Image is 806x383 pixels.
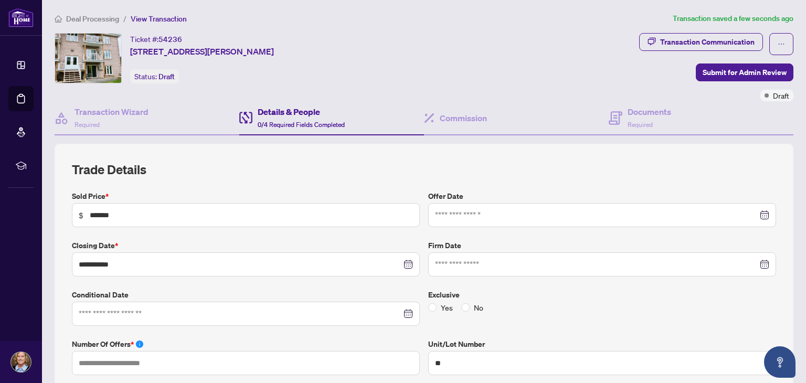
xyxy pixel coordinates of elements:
span: [STREET_ADDRESS][PERSON_NAME] [130,45,274,58]
span: $ [79,209,83,221]
img: IMG-X12402585_1.jpg [55,34,121,83]
span: No [470,302,487,313]
span: Draft [773,90,789,101]
h4: Details & People [258,105,345,118]
button: Submit for Admin Review [696,63,793,81]
span: 54236 [158,35,182,44]
label: Offer Date [428,190,776,202]
span: home [55,15,62,23]
img: logo [8,8,34,27]
span: Required [75,121,100,129]
article: Transaction saved a few seconds ago [673,13,793,25]
h4: Commission [440,112,487,124]
label: Unit/Lot Number [428,338,776,350]
button: Open asap [764,346,796,378]
button: Transaction Communication [639,33,763,51]
label: Number of offers [72,338,420,350]
li: / [123,13,126,25]
label: Conditional Date [72,289,420,301]
label: Exclusive [428,289,776,301]
h4: Transaction Wizard [75,105,149,118]
label: Firm Date [428,240,776,251]
h2: Trade Details [72,161,776,178]
span: Draft [158,72,175,81]
span: Yes [437,302,457,313]
label: Closing Date [72,240,420,251]
div: Transaction Communication [660,34,755,50]
h4: Documents [628,105,671,118]
span: Required [628,121,653,129]
span: Submit for Admin Review [703,64,787,81]
label: Sold Price [72,190,420,202]
span: info-circle [136,341,143,348]
span: ellipsis [778,40,785,48]
div: Status: [130,69,179,83]
img: Profile Icon [11,352,31,372]
span: 0/4 Required Fields Completed [258,121,345,129]
div: Ticket #: [130,33,182,45]
span: Deal Processing [66,14,119,24]
span: View Transaction [131,14,187,24]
